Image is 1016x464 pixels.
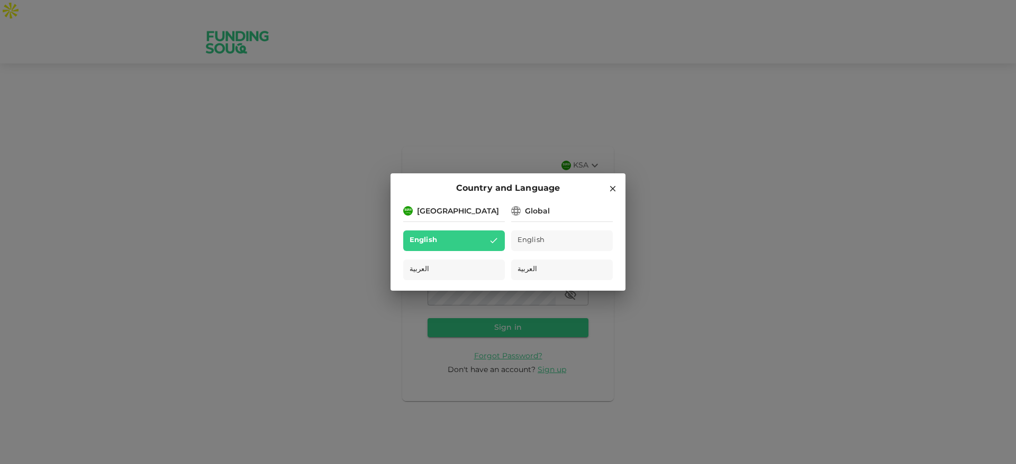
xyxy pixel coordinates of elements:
[410,264,429,276] span: العربية
[525,206,550,217] div: Global
[403,206,413,216] img: flag-sa.b9a346574cdc8950dd34b50780441f57.svg
[417,206,499,217] div: [GEOGRAPHIC_DATA]
[518,264,537,276] span: العربية
[456,182,560,196] span: Country and Language
[410,235,437,247] span: English
[518,235,545,247] span: English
